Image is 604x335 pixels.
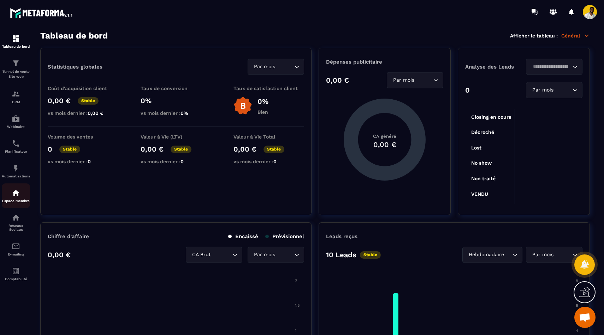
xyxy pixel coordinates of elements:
p: Tableau de bord [2,45,30,48]
tspan: No show [471,160,492,166]
a: social-networksocial-networkRéseaux Sociaux [2,208,30,237]
tspan: Lost [471,145,481,151]
input: Search for option [277,251,292,259]
img: email [12,242,20,251]
p: Afficher le tableau : [510,33,558,39]
p: Comptabilité [2,277,30,281]
span: 0% [180,110,188,116]
p: Statistiques globales [48,64,102,70]
p: Taux de conversion [141,86,211,91]
input: Search for option [416,76,432,84]
a: formationformationCRM [2,84,30,109]
tspan: Décroché [471,129,494,135]
p: 0% [141,96,211,105]
p: Stable [263,146,284,153]
p: 0 [48,145,52,153]
tspan: 1.5 [295,303,300,308]
p: Général [561,33,590,39]
span: Par mois [531,251,555,259]
p: Valeur à Vie (LTV) [141,134,211,140]
p: Stable [78,97,99,105]
p: 10 Leads [326,251,356,259]
p: vs mois dernier : [233,159,304,164]
tspan: 1 [295,328,296,333]
tspan: Closing en cours [471,114,511,120]
input: Search for option [555,86,571,94]
a: automationsautomationsAutomatisations [2,159,30,183]
tspan: 8 [576,278,578,283]
p: Leads reçus [326,233,357,240]
img: scheduler [12,139,20,148]
p: Stable [59,146,80,153]
p: Analyse des Leads [465,64,524,70]
div: Search for option [387,72,443,88]
p: E-mailing [2,252,30,256]
a: schedulerschedulerPlanificateur [2,134,30,159]
img: formation [12,90,20,98]
img: b-badge-o.b3b20ee6.svg [233,96,252,115]
p: Taux de satisfaction client [233,86,304,91]
img: automations [12,114,20,123]
div: Search for option [248,247,304,263]
p: Coût d'acquisition client [48,86,118,91]
img: automations [12,189,20,197]
span: Par mois [252,63,277,71]
p: Réseaux Sociaux [2,224,30,231]
input: Search for option [277,63,292,71]
span: Par mois [531,86,555,94]
p: Valeur à Vie Total [233,134,304,140]
p: Stable [171,146,191,153]
p: 0,00 € [48,96,71,105]
a: automationsautomationsWebinaire [2,109,30,134]
p: Automatisations [2,174,30,178]
a: emailemailE-mailing [2,237,30,261]
div: Search for option [526,59,582,75]
p: vs mois dernier : [141,110,211,116]
span: Par mois [252,251,277,259]
tspan: VENDU [471,191,488,197]
p: Bien [257,109,268,115]
p: Dépenses publicitaire [326,59,443,65]
input: Search for option [505,251,511,259]
p: 0% [257,97,268,106]
p: vs mois dernier : [48,159,118,164]
p: 0,00 € [48,251,71,259]
tspan: Non traité [471,176,496,181]
p: 0,00 € [141,145,164,153]
div: Ouvrir le chat [574,307,596,328]
p: Prévisionnel [265,233,304,240]
tspan: 6 [576,303,578,308]
input: Search for option [212,251,231,259]
span: Hebdomadaire [467,251,505,259]
div: Search for option [526,82,582,98]
img: formation [12,59,20,67]
p: Volume des ventes [48,134,118,140]
span: 0 [273,159,277,164]
span: CA Brut [190,251,212,259]
p: Stable [360,251,381,259]
img: accountant [12,267,20,275]
img: social-network [12,213,20,222]
div: Search for option [248,59,304,75]
p: Webinaire [2,125,30,129]
span: Par mois [391,76,416,84]
span: 0 [88,159,91,164]
tspan: 2 [295,278,297,283]
a: formationformationTableau de bord [2,29,30,54]
p: 0,00 € [233,145,256,153]
input: Search for option [531,63,571,71]
a: formationformationTunnel de vente Site web [2,54,30,84]
div: Search for option [462,247,522,263]
p: Encaissé [228,233,258,240]
input: Search for option [555,251,571,259]
img: formation [12,34,20,43]
img: logo [10,6,73,19]
div: Search for option [526,247,582,263]
span: 0,00 € [88,110,103,116]
p: 0,00 € [326,76,349,84]
p: Chiffre d’affaire [48,233,89,240]
a: automationsautomationsEspace membre [2,183,30,208]
span: 0 [180,159,184,164]
p: Tunnel de vente Site web [2,69,30,79]
tspan: 4 [576,328,578,333]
